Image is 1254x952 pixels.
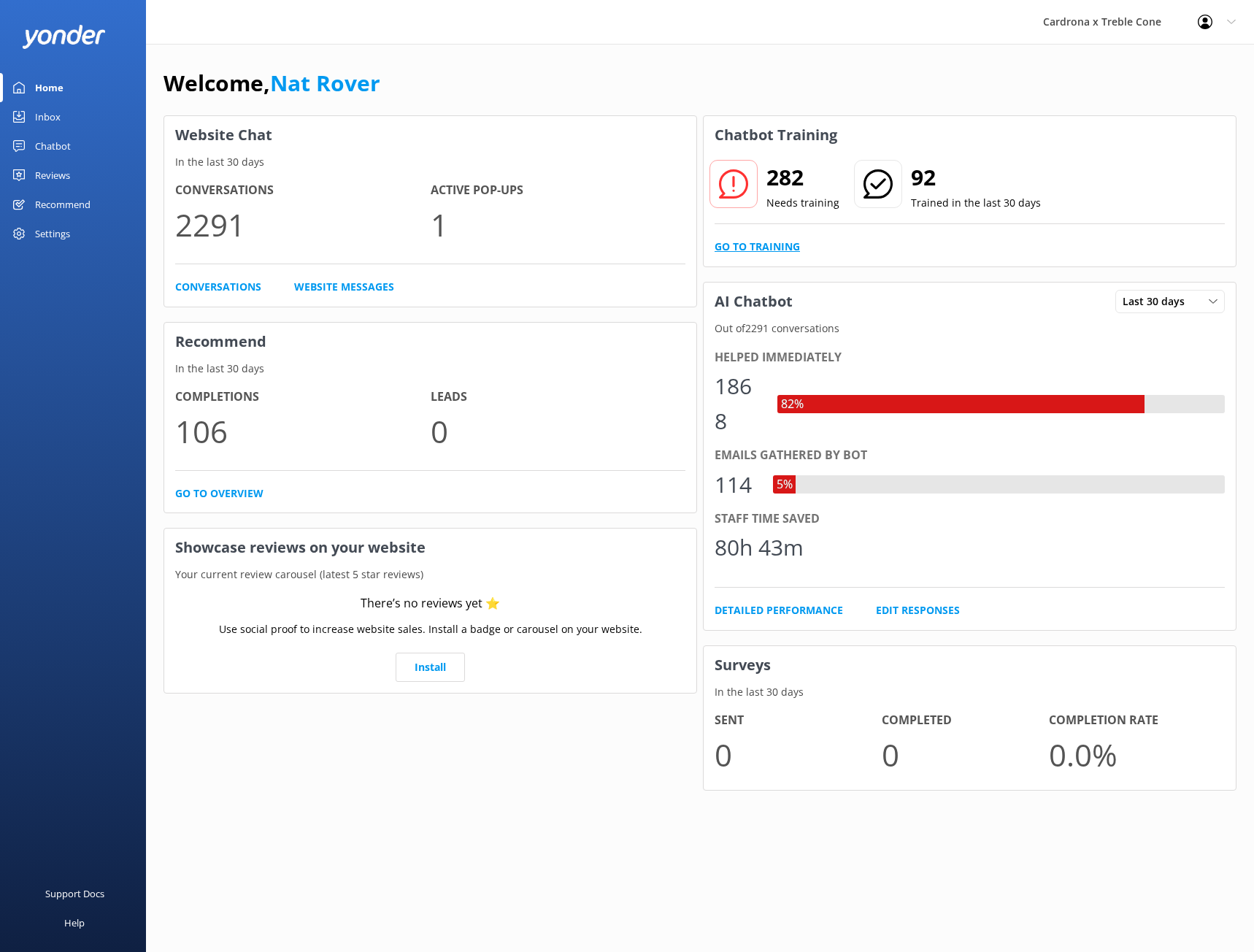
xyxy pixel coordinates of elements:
div: 82% [777,395,807,414]
div: Inbox [35,102,61,131]
div: 5% [773,475,796,494]
h4: Completed [882,711,1049,730]
p: 0 [431,407,686,456]
p: Your current review carousel (latest 5 star reviews) [164,567,696,583]
div: Settings [35,219,70,248]
p: In the last 30 days [164,154,696,170]
h3: AI Chatbot [704,283,804,320]
h2: 92 [911,160,1041,195]
p: Trained in the last 30 days [911,195,1041,211]
div: 1868 [715,369,763,439]
div: Reviews [35,161,70,190]
h4: Conversations [175,181,431,200]
span: Last 30 days [1123,293,1193,310]
div: Support Docs [45,879,104,908]
div: Help [64,908,85,937]
h3: Recommend [164,323,696,361]
h3: Website Chat [164,116,696,154]
div: Emails gathered by bot [715,446,1225,465]
p: 0.0 % [1049,730,1216,779]
h4: Active Pop-ups [431,181,686,200]
p: Out of 2291 conversations [704,320,1236,337]
div: 80h 43m [715,530,804,565]
a: Go to overview [175,485,264,502]
p: 2291 [175,200,431,249]
h4: Completions [175,388,431,407]
p: 1 [431,200,686,249]
div: Recommend [35,190,91,219]
h3: Chatbot Training [704,116,848,154]
p: In the last 30 days [704,684,1236,700]
a: Go to Training [715,239,800,255]
div: Home [35,73,64,102]
h4: Leads [431,388,686,407]
div: Helped immediately [715,348,1225,367]
p: 0 [715,730,882,779]
a: Website Messages [294,279,394,295]
h4: Completion Rate [1049,711,1216,730]
p: In the last 30 days [164,361,696,377]
div: There’s no reviews yet ⭐ [361,594,500,613]
h4: Sent [715,711,882,730]
div: Chatbot [35,131,71,161]
h2: 282 [766,160,839,195]
p: Use social proof to increase website sales. Install a badge or carousel on your website. [219,621,642,637]
p: Needs training [766,195,839,211]
h1: Welcome, [164,66,380,101]
img: yonder-white-logo.png [22,25,106,49]
p: 106 [175,407,431,456]
a: Conversations [175,279,261,295]
p: 0 [882,730,1049,779]
a: Install [396,653,465,682]
a: Edit Responses [876,602,960,618]
h3: Surveys [704,646,1236,684]
div: 114 [715,467,758,502]
a: Nat Rover [270,68,380,98]
div: Staff time saved [715,510,1225,529]
h3: Showcase reviews on your website [164,529,696,567]
a: Detailed Performance [715,602,843,618]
